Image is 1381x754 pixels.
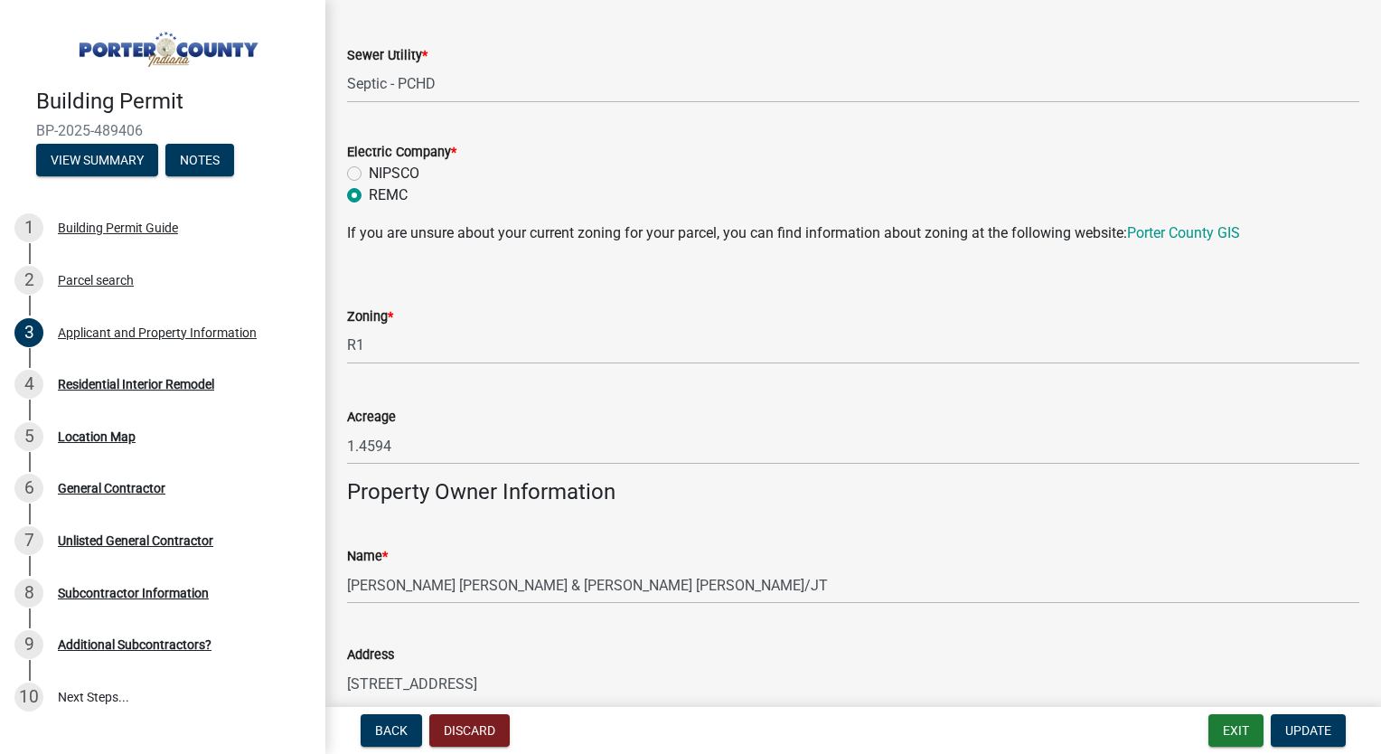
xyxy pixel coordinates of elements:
button: Back [361,714,422,747]
img: Porter County, Indiana [36,19,296,70]
button: Exit [1208,714,1264,747]
div: 5 [14,422,43,451]
div: General Contractor [58,482,165,495]
span: Update [1285,723,1331,738]
button: Update [1271,714,1346,747]
label: Zoning [347,311,393,324]
div: 1 [14,213,43,242]
div: 2 [14,266,43,295]
p: If you are unsure about your current zoning for your parcel, you can find information about zonin... [347,222,1359,244]
span: BP-2025-489406 [36,122,289,139]
label: Sewer Utility [347,50,427,62]
button: Notes [165,144,234,176]
div: Parcel search [58,274,134,287]
div: 6 [14,474,43,503]
button: View Summary [36,144,158,176]
div: Additional Subcontractors? [58,638,211,651]
div: 7 [14,526,43,555]
div: Building Permit Guide [58,221,178,234]
div: Subcontractor Information [58,587,209,599]
label: Address [347,649,394,662]
div: Applicant and Property Information [58,326,257,339]
div: Location Map [58,430,136,443]
wm-modal-confirm: Notes [165,154,234,168]
div: 3 [14,318,43,347]
label: NIPSCO [369,163,419,184]
div: Unlisted General Contractor [58,534,213,547]
h4: Building Permit [36,89,311,115]
label: Acreage [347,411,396,424]
div: 9 [14,630,43,659]
a: Porter County GIS [1127,224,1240,241]
label: REMC [369,184,408,206]
div: Residential Interior Remodel [58,378,214,391]
wm-modal-confirm: Summary [36,154,158,168]
div: 10 [14,683,43,712]
div: 4 [14,370,43,399]
button: Discard [429,714,510,747]
label: Electric Company [347,146,456,159]
div: 8 [14,579,43,608]
label: Name [347,551,388,563]
h4: Property Owner Information [347,479,1359,505]
span: Back [375,723,408,738]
